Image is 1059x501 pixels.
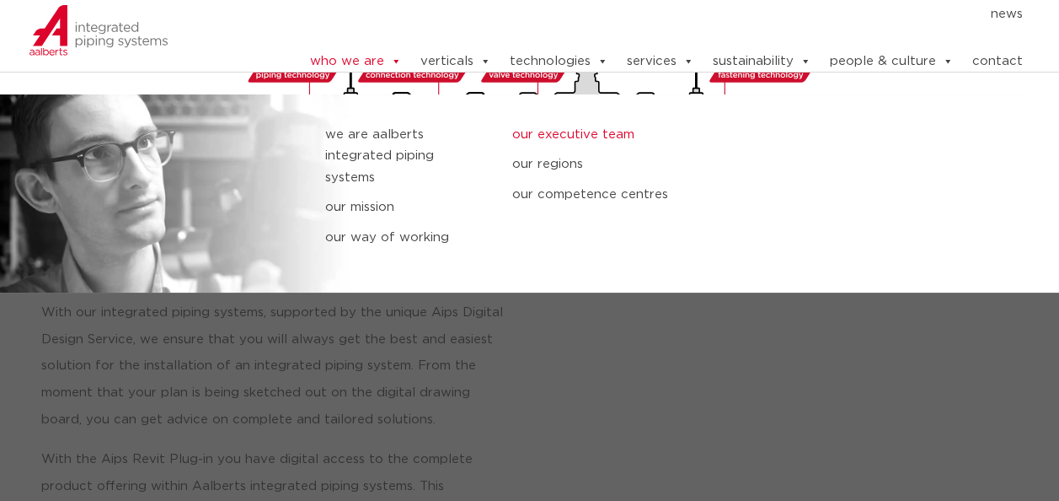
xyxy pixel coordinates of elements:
a: who we are [309,45,401,78]
a: news [990,1,1022,28]
nav: Menu [258,1,1023,28]
a: people & culture [829,45,953,78]
a: services [626,45,693,78]
a: our way of working [325,227,486,249]
a: our mission [325,197,486,218]
a: sustainability [712,45,810,78]
a: contact [971,45,1022,78]
a: our executive team [512,124,673,146]
a: our regions [512,154,673,175]
a: we are Aalberts integrated piping systems [325,124,486,189]
p: With our integrated piping systems, supported by the unique Aips Digital Design Service, we ensur... [41,299,511,434]
a: our competence centres [512,184,673,206]
a: verticals [420,45,490,78]
a: technologies [509,45,607,78]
